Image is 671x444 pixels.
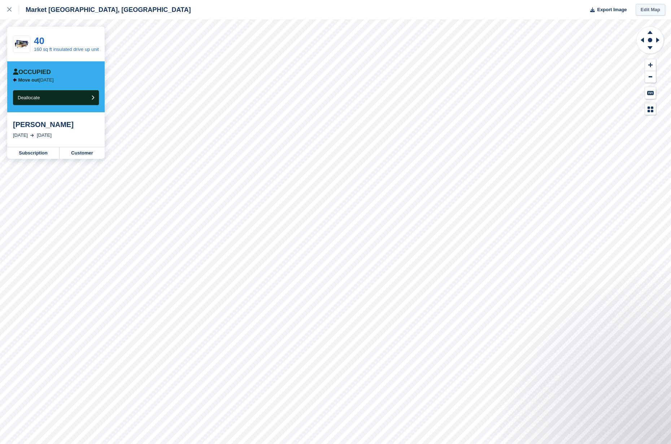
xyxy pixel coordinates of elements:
img: arrow-right-light-icn-cde0832a797a2874e46488d9cf13f60e5c3a73dbe684e267c42b8395dfbc2abf.svg [30,134,34,137]
div: [DATE] [13,132,28,139]
button: Map Legend [645,103,656,115]
div: [DATE] [37,132,52,139]
button: Keyboard Shortcuts [645,87,656,99]
button: Zoom Out [645,71,656,83]
p: [DATE] [18,77,54,83]
span: Move out [18,77,39,83]
img: 20-ft-container.jpg [13,38,30,51]
span: Deallocate [18,95,40,100]
a: Customer [60,147,105,159]
button: Export Image [586,4,627,16]
span: Export Image [597,6,627,13]
a: Edit Map [636,4,665,16]
a: 160 sq ft insulated drive up unit [34,47,99,52]
img: arrow-left-icn-90495f2de72eb5bd0bd1c3c35deca35cc13f817d75bef06ecd7c0b315636ce7e.svg [13,78,17,82]
button: Zoom In [645,59,656,71]
div: Occupied [13,69,51,76]
a: 40 [34,35,44,46]
div: [PERSON_NAME] [13,120,99,129]
a: Subscription [7,147,60,159]
div: Market [GEOGRAPHIC_DATA], [GEOGRAPHIC_DATA] [19,5,191,14]
button: Deallocate [13,90,99,105]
